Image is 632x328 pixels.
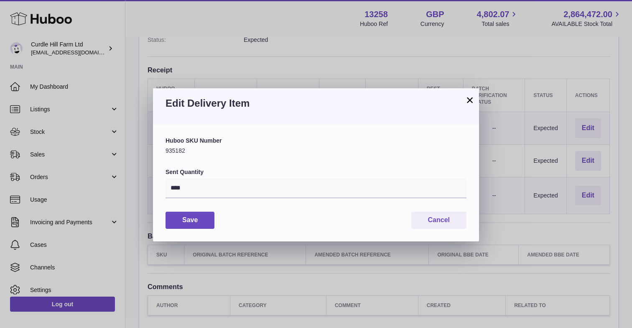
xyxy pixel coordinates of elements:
[166,137,466,145] label: Huboo SKU Number
[166,137,466,155] div: 935182
[411,212,466,229] button: Cancel
[166,168,466,176] label: Sent Quantity
[166,97,466,110] h3: Edit Delivery Item
[465,95,475,105] button: ×
[166,212,214,229] button: Save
